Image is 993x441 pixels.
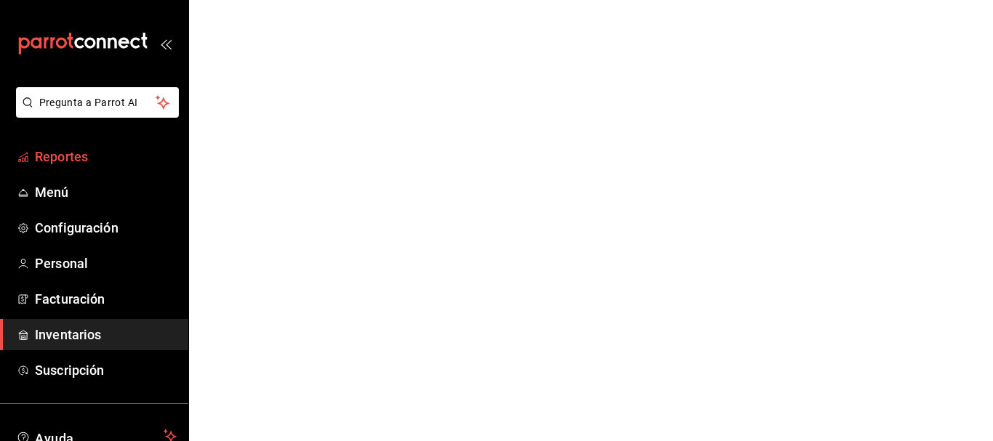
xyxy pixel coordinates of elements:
span: Facturación [35,289,177,309]
button: Pregunta a Parrot AI [16,87,179,118]
span: Reportes [35,147,177,166]
span: Configuración [35,218,177,238]
span: Menú [35,182,177,202]
span: Inventarios [35,325,177,344]
a: Pregunta a Parrot AI [10,105,179,121]
button: open_drawer_menu [160,38,172,49]
span: Pregunta a Parrot AI [39,95,156,110]
span: Suscripción [35,360,177,380]
span: Personal [35,254,177,273]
